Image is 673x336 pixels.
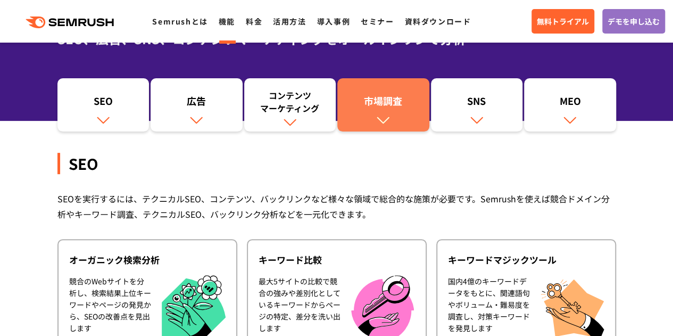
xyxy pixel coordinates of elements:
a: 資料ダウンロード [404,16,471,27]
a: 機能 [219,16,235,27]
a: SEO [57,78,149,132]
a: コンテンツマーケティング [244,78,336,132]
a: デモを申し込む [602,9,665,34]
div: MEO [529,94,611,112]
a: セミナー [361,16,394,27]
div: オーガニック検索分析 [69,253,226,266]
a: 市場調査 [337,78,429,132]
div: SEO [63,94,144,112]
a: SNS [431,78,523,132]
span: 無料トライアル [537,15,589,27]
a: 無料トライアル [531,9,594,34]
a: 活用方法 [273,16,306,27]
a: 料金 [246,16,262,27]
div: SEOを実行するには、テクニカルSEO、コンテンツ、バックリンクなど様々な領域で総合的な施策が必要です。Semrushを使えば競合ドメイン分析やキーワード調査、テクニカルSEO、バックリンク分析... [57,191,616,222]
span: デモを申し込む [608,15,660,27]
div: キーワード比較 [259,253,415,266]
div: SNS [436,94,518,112]
a: 広告 [151,78,243,132]
div: 市場調査 [343,94,424,112]
a: 導入事例 [317,16,350,27]
div: キーワードマジックツール [448,253,604,266]
div: 広告 [156,94,237,112]
a: Semrushとは [152,16,207,27]
div: コンテンツ マーケティング [250,89,331,114]
div: SEO [57,153,616,174]
a: MEO [524,78,616,132]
